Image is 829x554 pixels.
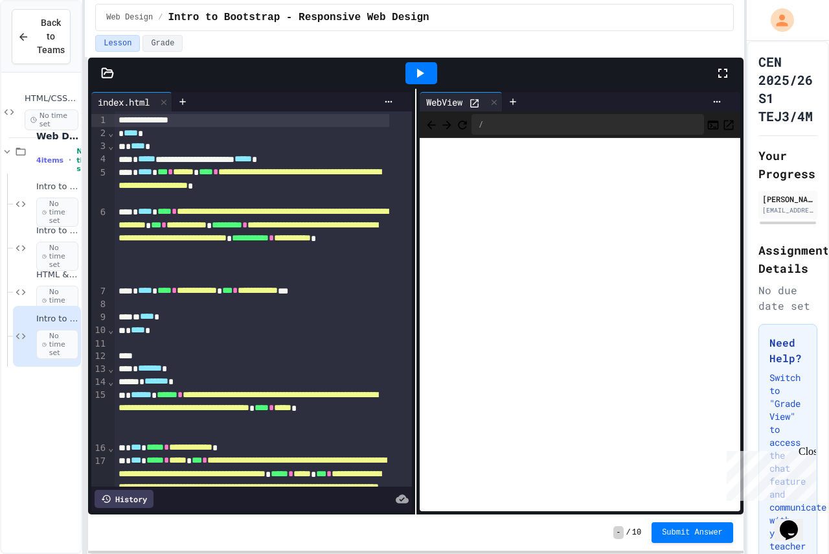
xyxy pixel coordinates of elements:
[425,116,438,132] span: Back
[762,205,813,215] div: [EMAIL_ADDRESS][DOMAIN_NAME]
[91,95,156,109] div: index.html
[758,52,817,125] h1: CEN 2025/26 S1 TEJ3/4M
[158,12,163,23] span: /
[471,114,704,135] div: /
[91,114,108,127] div: 1
[758,241,817,277] h2: Assignment Details
[36,225,78,237] span: Intro to CSS
[36,181,78,192] span: Intro to HTML
[91,167,108,206] div: 5
[652,522,733,543] button: Submit Answer
[36,270,78,281] span: HTML & CSS Layout
[91,455,108,548] div: 17
[91,324,108,337] div: 10
[722,117,735,132] button: Open in new tab
[108,364,114,374] span: Fold line
[37,16,65,57] span: Back to Teams
[757,5,797,35] div: My Account
[25,110,78,130] span: No time set
[769,335,806,366] h3: Need Help?
[91,389,108,441] div: 15
[91,363,108,376] div: 13
[91,338,108,351] div: 11
[36,330,78,360] span: No time set
[91,311,108,324] div: 9
[91,206,108,285] div: 6
[662,527,723,538] span: Submit Answer
[420,95,469,109] div: WebView
[762,193,813,205] div: [PERSON_NAME] (Student)
[91,285,108,298] div: 7
[36,242,78,271] span: No time set
[106,12,153,23] span: Web Design
[108,376,114,387] span: Fold line
[108,443,114,453] span: Fold line
[91,140,108,153] div: 3
[5,5,89,82] div: Chat with us now!Close
[95,490,153,508] div: History
[456,117,469,132] button: Refresh
[25,93,78,104] span: HTML/CSS/JavaScript Testing
[108,128,114,138] span: Fold line
[758,283,817,314] div: No due date set
[420,138,740,512] iframe: Web Preview
[91,298,108,311] div: 8
[36,130,78,142] span: Web Design
[91,153,108,166] div: 4
[36,198,78,227] span: No time set
[69,155,71,165] span: •
[707,117,720,132] button: Console
[632,527,641,538] span: 10
[168,10,429,25] span: Intro to Bootstrap - Responsive Web Design
[91,92,172,111] div: index.html
[36,286,78,316] span: No time set
[91,376,108,389] div: 14
[613,526,623,539] span: -
[626,527,631,538] span: /
[440,116,453,132] span: Forward
[95,35,140,52] button: Lesson
[91,127,108,140] div: 2
[36,156,63,165] span: 4 items
[142,35,183,52] button: Grade
[721,446,816,501] iframe: chat widget
[91,442,108,455] div: 16
[758,146,817,183] h2: Your Progress
[12,9,71,64] button: Back to Teams
[775,502,816,541] iframe: chat widget
[36,314,78,325] span: Intro to Bootstrap - Responsive Web Design
[420,92,503,111] div: WebView
[108,325,114,335] span: Fold line
[108,141,114,151] span: Fold line
[76,147,95,173] span: No time set
[91,350,108,363] div: 12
